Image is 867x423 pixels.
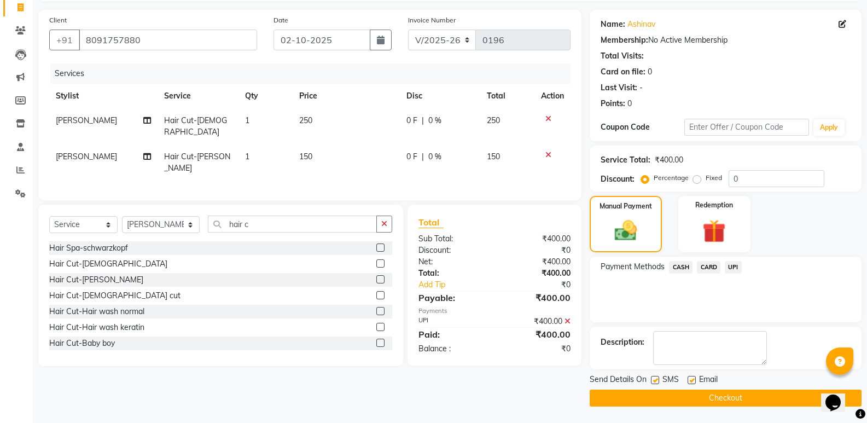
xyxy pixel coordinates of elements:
[695,217,733,246] img: _gift.svg
[509,279,579,291] div: ₹0
[480,84,534,108] th: Total
[590,390,862,407] button: Checkout
[410,233,494,245] div: Sub Total:
[408,15,456,25] label: Invoice Number
[601,34,648,46] div: Membership:
[49,274,143,286] div: Hair Cut-[PERSON_NAME]
[699,374,718,387] span: Email
[245,115,249,125] span: 1
[695,200,733,210] label: Redemption
[662,374,679,387] span: SMS
[406,115,417,126] span: 0 F
[410,328,494,341] div: Paid:
[428,151,441,163] span: 0 %
[494,316,579,327] div: ₹400.00
[725,261,742,274] span: UPI
[627,98,632,109] div: 0
[601,34,851,46] div: No Active Membership
[494,256,579,268] div: ₹400.00
[400,84,481,108] th: Disc
[50,63,579,84] div: Services
[238,84,293,108] th: Qty
[410,268,494,279] div: Total:
[208,216,377,233] input: Search or Scan
[49,30,80,50] button: +91
[601,66,645,78] div: Card on file:
[494,328,579,341] div: ₹400.00
[158,84,238,108] th: Service
[49,322,144,333] div: Hair Cut-Hair wash keratin
[487,115,500,125] span: 250
[49,15,67,25] label: Client
[164,115,227,137] span: Hair Cut-[DEMOGRAPHIC_DATA]
[49,84,158,108] th: Stylist
[293,84,400,108] th: Price
[655,154,683,166] div: ₹400.00
[601,19,625,30] div: Name:
[494,291,579,304] div: ₹400.00
[601,50,644,62] div: Total Visits:
[49,242,128,254] div: Hair Spa-schwarzkopf
[534,84,571,108] th: Action
[601,173,635,185] div: Discount:
[422,115,424,126] span: |
[299,152,312,161] span: 150
[299,115,312,125] span: 250
[56,115,117,125] span: [PERSON_NAME]
[648,66,652,78] div: 0
[601,337,644,348] div: Description:
[418,217,444,228] span: Total
[56,152,117,161] span: [PERSON_NAME]
[418,306,571,316] div: Payments
[410,343,494,355] div: Balance :
[49,306,144,317] div: Hair Cut-Hair wash normal
[274,15,288,25] label: Date
[669,261,693,274] span: CASH
[410,316,494,327] div: UPI
[601,98,625,109] div: Points:
[697,261,720,274] span: CARD
[410,291,494,304] div: Payable:
[813,119,845,136] button: Apply
[601,82,637,94] div: Last Visit:
[601,261,665,273] span: Payment Methods
[494,268,579,279] div: ₹400.00
[601,121,684,133] div: Coupon Code
[164,152,230,173] span: Hair Cut-[PERSON_NAME]
[245,152,249,161] span: 1
[49,290,181,302] div: Hair Cut-[DEMOGRAPHIC_DATA] cut
[821,379,856,412] iframe: chat widget
[706,173,722,183] label: Fixed
[410,245,494,256] div: Discount:
[639,82,643,94] div: -
[410,256,494,268] div: Net:
[601,154,650,166] div: Service Total:
[600,201,652,211] label: Manual Payment
[410,279,509,291] a: Add Tip
[49,258,167,270] div: Hair Cut-[DEMOGRAPHIC_DATA]
[684,119,809,136] input: Enter Offer / Coupon Code
[494,343,579,355] div: ₹0
[627,19,655,30] a: Ashinav
[487,152,500,161] span: 150
[49,338,115,349] div: Hair Cut-Baby boy
[428,115,441,126] span: 0 %
[494,245,579,256] div: ₹0
[590,374,647,387] span: Send Details On
[494,233,579,245] div: ₹400.00
[79,30,257,50] input: Search by Name/Mobile/Email/Code
[422,151,424,163] span: |
[406,151,417,163] span: 0 F
[654,173,689,183] label: Percentage
[608,218,644,244] img: _cash.svg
